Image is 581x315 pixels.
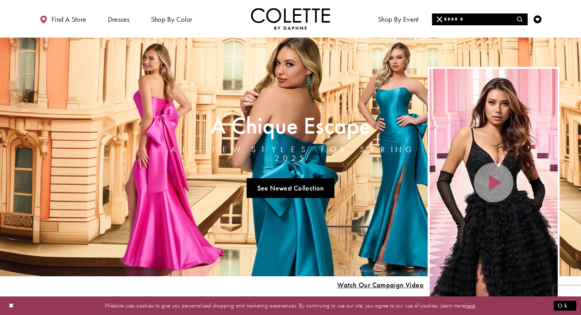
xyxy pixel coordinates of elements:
[532,8,543,30] a: Check Wishlist
[438,8,497,30] a: Meet the designer
[106,8,132,30] span: Dresses
[376,8,421,30] span: Shop By Event
[149,8,194,30] span: Shop by color
[251,8,330,30] a: Visit Home Page
[432,13,527,25] input: Search
[337,281,424,289] span: Play Slide #15 Video
[554,301,576,311] button: Submit Dialog
[38,8,88,30] a: Find a store
[378,15,419,23] span: Shop By Event
[432,13,447,25] button: Close Search
[247,178,334,198] a: See Newest Collection A Chique Escape All New Styles For Spring 2025
[108,15,130,23] span: Dresses
[465,302,475,309] a: here
[512,13,527,25] button: Submit Search
[5,299,18,313] button: Close Dialog
[432,13,528,25] div: Search form
[251,8,330,30] img: Colette by Daphne
[153,175,428,201] ul: Slider Links
[57,300,524,311] p: Website uses cookies to give you personalized shopping and marketing experiences. By continuing t...
[51,15,87,23] span: Find a store
[151,15,192,23] span: Shop by color
[514,8,526,30] a: Toggle search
